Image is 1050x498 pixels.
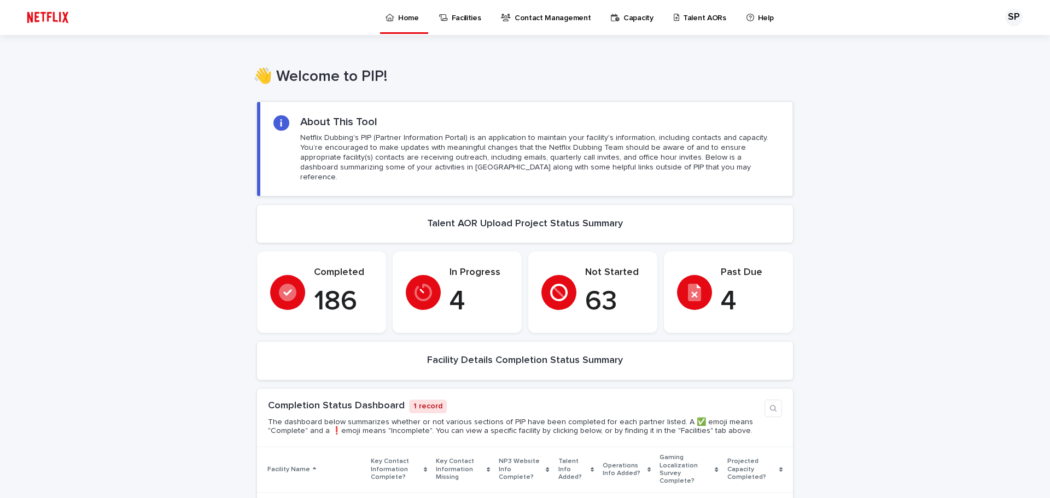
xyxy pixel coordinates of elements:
img: ifQbXi3ZQGMSEF7WDB7W [22,7,74,28]
p: 1 record [409,400,447,413]
p: NP3 Website Info Complete? [499,455,543,483]
p: In Progress [450,267,509,279]
p: Talent Info Added? [558,455,588,483]
p: Key Contact Information Complete? [371,455,421,483]
p: Completed [314,267,373,279]
a: Completion Status Dashboard [268,401,405,411]
h2: Talent AOR Upload Project Status Summary [427,218,623,230]
h2: About This Tool [300,115,377,128]
p: Facility Name [267,464,310,476]
p: Operations Info Added? [603,460,645,480]
p: 186 [314,285,373,318]
p: Netflix Dubbing's PIP (Partner Information Portal) is an application to maintain your facility's ... [300,133,779,183]
p: Past Due [721,267,780,279]
h2: Facility Details Completion Status Summary [427,355,623,367]
p: The dashboard below summarizes whether or not various sections of PIP have been completed for eac... [268,418,760,436]
p: 4 [721,285,780,318]
h1: 👋 Welcome to PIP! [253,68,789,86]
div: SP [1005,9,1023,26]
p: 63 [585,285,644,318]
p: Not Started [585,267,644,279]
p: Key Contact Information Missing [436,455,484,483]
p: Projected Capacity Completed? [727,455,777,483]
p: Gaming Localization Survey Complete? [660,452,712,488]
p: 4 [450,285,509,318]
